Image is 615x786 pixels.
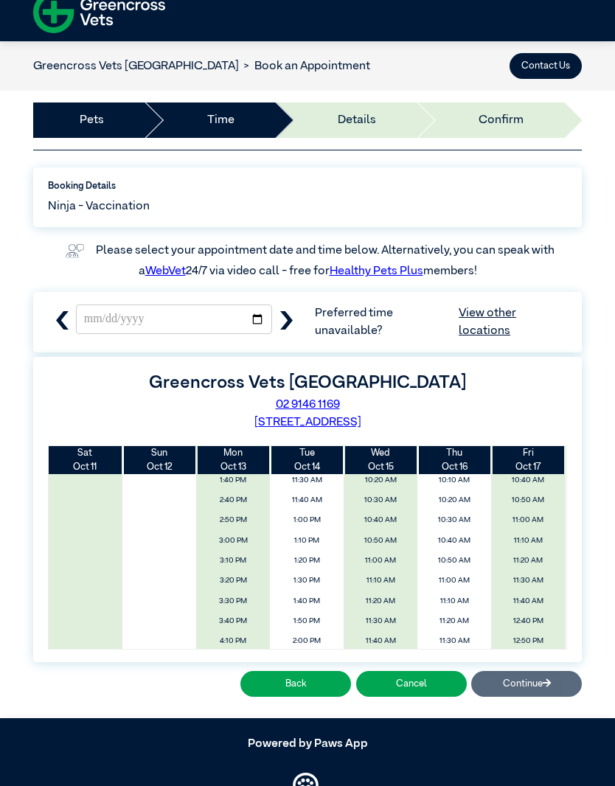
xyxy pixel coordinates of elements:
span: 11:40 AM [274,492,340,509]
span: 2:00 PM [274,633,340,650]
th: Oct 17 [491,446,565,474]
span: 11:10 AM [422,593,487,610]
span: 12:50 PM [496,633,561,650]
span: 11:30 AM [348,613,414,630]
span: 11:20 AM [348,593,414,610]
a: Time [207,111,234,129]
a: Healthy Pets Plus [330,265,423,277]
span: 10:20 AM [348,472,414,489]
label: Greencross Vets [GEOGRAPHIC_DATA] [149,374,466,392]
img: vet [60,239,88,262]
span: 11:40 AM [348,633,414,650]
span: 3:00 PM [201,532,266,549]
a: [STREET_ADDRESS] [254,417,361,428]
span: 10:40 AM [422,532,487,549]
button: Back [240,671,351,697]
span: 12:40 PM [496,613,561,630]
span: 10:10 AM [422,472,487,489]
span: 11:30 AM [422,633,487,650]
span: 11:30 AM [274,472,340,489]
span: 1:10 PM [274,532,340,549]
span: 11:00 AM [422,572,487,589]
span: 1:30 PM [274,572,340,589]
span: 10:50 AM [496,492,561,509]
label: Booking Details [48,179,567,193]
th: Oct 15 [344,446,417,474]
span: 1:40 PM [274,593,340,610]
th: Oct 16 [417,446,491,474]
span: 2:50 PM [201,512,266,529]
span: 1:00 PM [274,512,340,529]
h5: Powered by Paws App [33,737,582,751]
button: Contact Us [510,53,582,79]
span: 3:20 PM [201,572,266,589]
span: 2:40 PM [201,492,266,509]
span: 10:50 AM [348,532,414,549]
span: 1:20 PM [274,552,340,569]
span: 11:40 AM [496,593,561,610]
span: 3:30 PM [201,593,266,610]
button: Cancel [356,671,467,697]
label: Please select your appointment date and time below. Alternatively, you can speak with a 24/7 via ... [96,245,557,277]
span: 11:30 AM [496,572,561,589]
span: Ninja - Vaccination [48,198,150,215]
span: Preferred time unavailable? [315,305,567,340]
span: 11:10 AM [496,532,561,549]
span: 11:20 AM [422,613,487,630]
a: Pets [80,111,104,129]
a: View other locations [459,305,567,340]
a: WebVet [145,265,186,277]
span: 3:40 PM [201,613,266,630]
span: 11:00 AM [348,552,414,569]
th: Oct 11 [49,446,122,474]
span: 11:00 AM [496,512,561,529]
span: 11:20 AM [496,552,561,569]
th: Oct 14 [270,446,344,474]
span: 10:40 AM [496,472,561,489]
span: 1:40 PM [201,472,266,489]
th: Oct 12 [122,446,196,474]
span: 10:40 AM [348,512,414,529]
a: Greencross Vets [GEOGRAPHIC_DATA] [33,60,239,72]
span: 10:30 AM [422,512,487,529]
span: 4:10 PM [201,633,266,650]
li: Book an Appointment [239,58,370,75]
span: 10:50 AM [422,552,487,569]
a: 02 9146 1169 [276,399,340,411]
th: Oct 13 [196,446,270,474]
span: 1:50 PM [274,613,340,630]
span: 3:10 PM [201,552,266,569]
span: 10:20 AM [422,492,487,509]
nav: breadcrumb [33,58,370,75]
span: 11:10 AM [348,572,414,589]
span: 10:30 AM [348,492,414,509]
